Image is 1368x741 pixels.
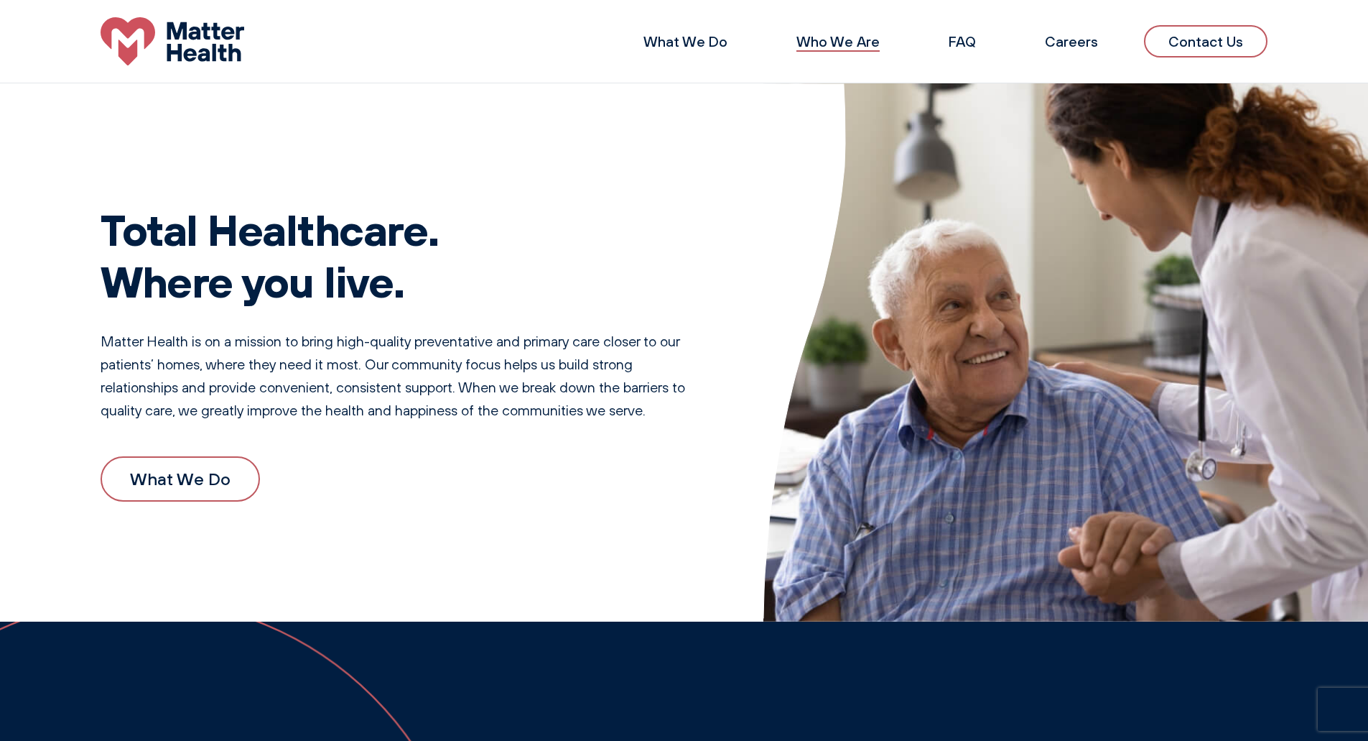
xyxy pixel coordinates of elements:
[101,203,706,307] h1: Total Healthcare. Where you live.
[796,32,880,50] a: Who We Are
[643,32,727,50] a: What We Do
[1045,32,1098,50] a: Careers
[101,330,706,422] p: Matter Health is on a mission to bring high-quality preventative and primary care closer to our p...
[1144,25,1267,57] a: Contact Us
[101,456,260,501] a: What We Do
[949,32,976,50] a: FAQ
